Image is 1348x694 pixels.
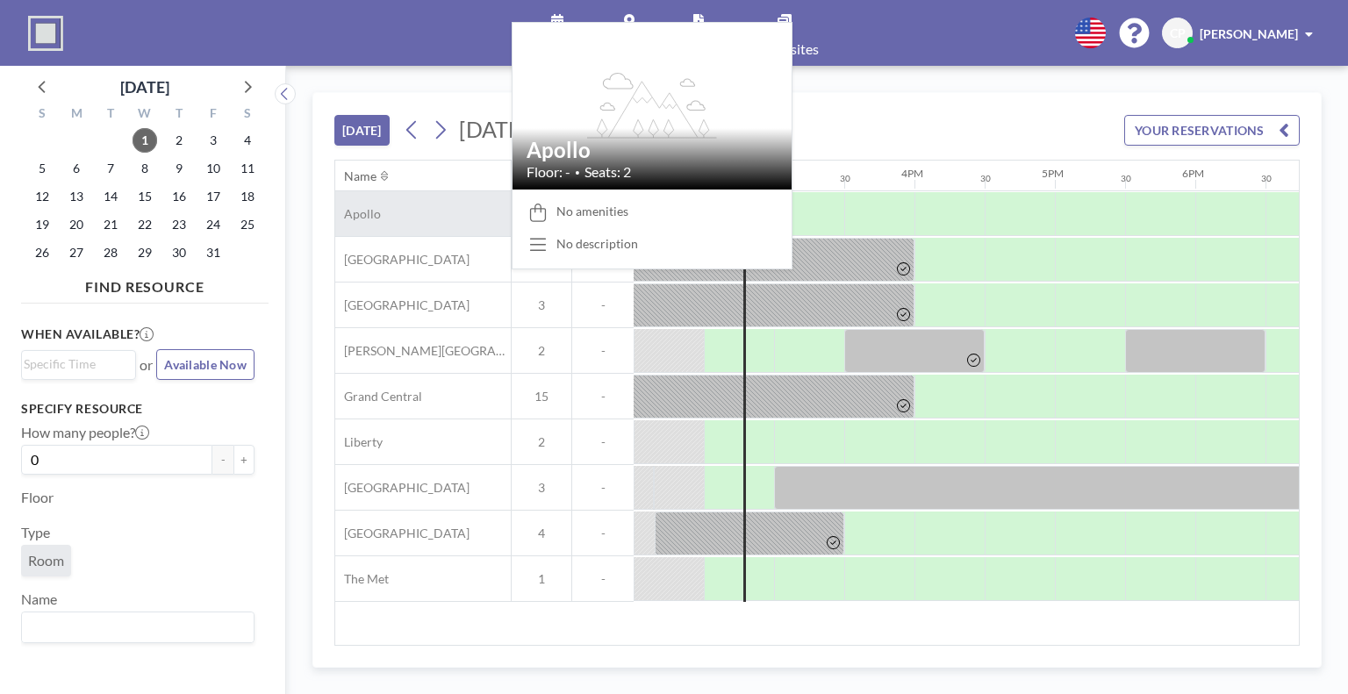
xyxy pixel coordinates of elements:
[335,526,470,541] span: [GEOGRAPHIC_DATA]
[64,212,89,237] span: Monday, October 20, 2025
[335,480,470,496] span: [GEOGRAPHIC_DATA]
[21,489,54,506] label: Floor
[98,184,123,209] span: Tuesday, October 14, 2025
[572,434,634,450] span: -
[21,401,255,417] h3: Specify resource
[235,156,260,181] span: Saturday, October 11, 2025
[512,297,571,313] span: 3
[335,297,470,313] span: [GEOGRAPHIC_DATA]
[527,163,570,181] span: Floor: -
[21,524,50,541] label: Type
[201,212,226,237] span: Friday, October 24, 2025
[512,526,571,541] span: 4
[527,137,778,163] h2: Apollo
[584,163,631,181] span: Seats: 2
[512,571,571,587] span: 1
[980,173,991,184] div: 30
[459,116,528,142] span: [DATE]
[167,128,191,153] span: Thursday, October 2, 2025
[233,445,255,475] button: +
[1182,167,1204,180] div: 6PM
[167,212,191,237] span: Thursday, October 23, 2025
[230,104,264,126] div: S
[24,616,244,639] input: Search for option
[24,354,125,374] input: Search for option
[120,75,169,99] div: [DATE]
[25,104,60,126] div: S
[133,240,157,265] span: Wednesday, October 29, 2025
[572,297,634,313] span: -
[335,206,381,222] span: Apollo
[335,389,422,404] span: Grand Central
[212,445,233,475] button: -
[1200,26,1298,41] span: [PERSON_NAME]
[556,236,638,252] div: No description
[133,128,157,153] span: Wednesday, October 1, 2025
[167,184,191,209] span: Thursday, October 16, 2025
[21,424,149,441] label: How many people?
[28,552,64,569] span: Room
[572,526,634,541] span: -
[1170,25,1186,41] span: CP
[335,252,470,268] span: [GEOGRAPHIC_DATA]
[235,212,260,237] span: Saturday, October 25, 2025
[161,104,196,126] div: T
[335,434,383,450] span: Liberty
[133,212,157,237] span: Wednesday, October 22, 2025
[1042,167,1064,180] div: 5PM
[572,389,634,404] span: -
[30,240,54,265] span: Sunday, October 26, 2025
[235,128,260,153] span: Saturday, October 4, 2025
[235,184,260,209] span: Saturday, October 18, 2025
[164,357,247,372] span: Available Now
[156,349,255,380] button: Available Now
[21,271,269,296] h4: FIND RESOURCE
[133,156,157,181] span: Wednesday, October 8, 2025
[60,104,94,126] div: M
[30,156,54,181] span: Sunday, October 5, 2025
[167,156,191,181] span: Thursday, October 9, 2025
[30,184,54,209] span: Sunday, October 12, 2025
[512,434,571,450] span: 2
[22,351,135,377] div: Search for option
[512,343,571,359] span: 2
[133,184,157,209] span: Wednesday, October 15, 2025
[98,212,123,237] span: Tuesday, October 21, 2025
[572,343,634,359] span: -
[64,240,89,265] span: Monday, October 27, 2025
[30,212,54,237] span: Sunday, October 19, 2025
[196,104,230,126] div: F
[140,356,153,374] span: or
[344,168,376,184] div: Name
[201,184,226,209] span: Friday, October 17, 2025
[201,128,226,153] span: Friday, October 3, 2025
[28,16,63,51] img: organization-logo
[22,612,254,642] div: Search for option
[128,104,162,126] div: W
[1121,173,1131,184] div: 30
[335,571,389,587] span: The Met
[901,167,923,180] div: 4PM
[21,590,57,608] label: Name
[64,184,89,209] span: Monday, October 13, 2025
[334,115,390,146] button: [DATE]
[335,343,511,359] span: [PERSON_NAME][GEOGRAPHIC_DATA]
[167,240,191,265] span: Thursday, October 30, 2025
[1261,173,1272,184] div: 30
[556,204,628,219] span: No amenities
[98,156,123,181] span: Tuesday, October 7, 2025
[575,167,580,178] span: •
[572,571,634,587] span: -
[512,389,571,404] span: 15
[201,156,226,181] span: Friday, October 10, 2025
[64,156,89,181] span: Monday, October 6, 2025
[1124,115,1300,146] button: YOUR RESERVATIONS
[512,480,571,496] span: 3
[572,480,634,496] span: -
[840,173,850,184] div: 30
[98,240,123,265] span: Tuesday, October 28, 2025
[201,240,226,265] span: Friday, October 31, 2025
[94,104,128,126] div: T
